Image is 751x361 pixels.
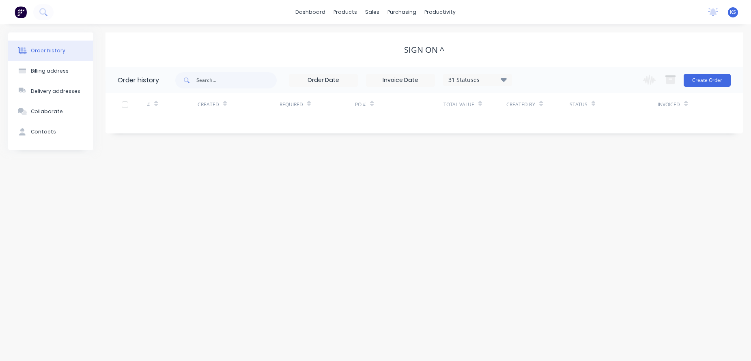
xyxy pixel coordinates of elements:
[361,6,383,18] div: sales
[443,93,506,116] div: Total Value
[15,6,27,18] img: Factory
[198,101,219,108] div: Created
[355,101,366,108] div: PO #
[366,74,435,86] input: Invoice Date
[506,101,535,108] div: Created By
[291,6,329,18] a: dashboard
[31,128,56,135] div: Contacts
[8,41,93,61] button: Order history
[420,6,460,18] div: productivity
[8,81,93,101] button: Delivery addresses
[506,93,569,116] div: Created By
[8,122,93,142] button: Contacts
[31,88,80,95] div: Delivery addresses
[147,101,150,108] div: #
[118,75,159,85] div: Order history
[8,101,93,122] button: Collaborate
[198,93,280,116] div: Created
[443,75,512,84] div: 31 Statuses
[196,72,277,88] input: Search...
[31,108,63,115] div: Collaborate
[8,61,93,81] button: Billing address
[570,101,587,108] div: Status
[329,6,361,18] div: products
[658,101,680,108] div: Invoiced
[31,67,69,75] div: Billing address
[289,74,357,86] input: Order Date
[280,101,303,108] div: Required
[31,47,65,54] div: Order history
[147,93,197,116] div: #
[443,101,474,108] div: Total Value
[383,6,420,18] div: purchasing
[355,93,443,116] div: PO #
[404,45,444,55] div: SIGN ON ^
[280,93,355,116] div: Required
[684,74,731,87] button: Create Order
[570,93,658,116] div: Status
[658,93,708,116] div: Invoiced
[730,9,736,16] span: KS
